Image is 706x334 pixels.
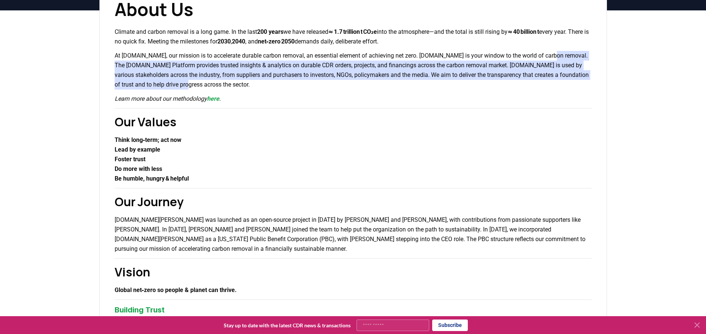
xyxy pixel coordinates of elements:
[115,304,592,315] h3: Building Trust
[115,27,592,46] p: Climate and carbon removal is a long game. In the last we have released into the atmosphere—and t...
[115,286,237,294] strong: Global net‑zero so people & planet can thrive.
[115,215,592,254] p: [DOMAIN_NAME][PERSON_NAME] was launched as an open-source project in [DATE] by [PERSON_NAME] and ...
[115,95,221,102] em: Learn more about our methodology .
[115,263,592,281] h2: Vision
[115,156,145,163] strong: Foster trust
[115,175,189,182] strong: Be humble, hungry & helpful
[232,38,245,45] strong: 2040
[115,193,592,211] h2: Our Journey
[257,28,283,35] strong: 200 years
[115,146,160,153] strong: Lead by example
[115,165,162,172] strong: Do more with less
[115,51,592,90] p: At [DOMAIN_NAME], our mission is to accelerate durable carbon removal, an essential element of ac...
[217,38,231,45] strong: 2030
[508,28,539,35] strong: ≈ 40 billion t
[115,136,182,143] strong: Think long‑term; act now
[115,113,592,131] h2: Our Values
[328,28,377,35] strong: ≈ 1.7 trillion t CO₂e
[207,95,219,102] a: here
[258,38,295,45] strong: net‑zero 2050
